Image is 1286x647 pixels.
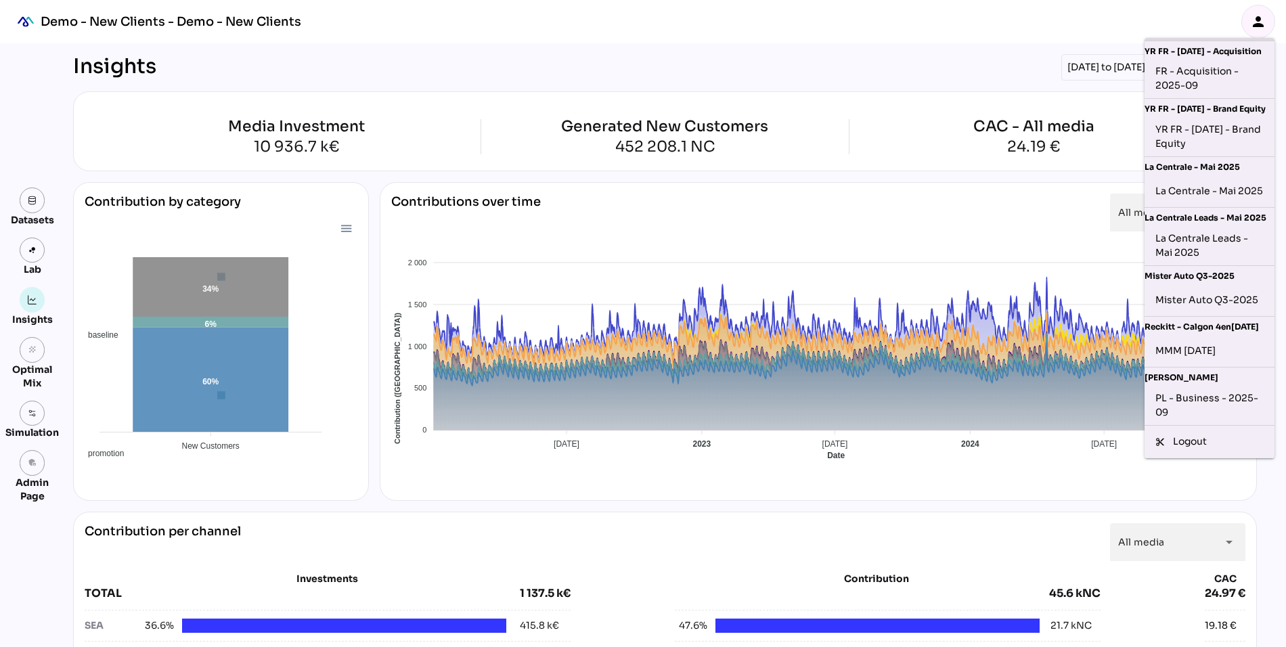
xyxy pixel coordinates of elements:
[141,619,174,633] span: 36.6%
[675,619,707,633] span: 47.6%
[1118,206,1164,219] span: All media
[520,619,559,633] div: 415.8 k€
[1205,585,1245,602] div: 24.97 €
[822,439,848,449] tspan: [DATE]
[408,300,427,309] tspan: 1 500
[408,342,427,351] tspan: 1 000
[973,139,1094,154] div: 24.19 €
[1155,340,1264,361] div: MMM [DATE]
[1049,585,1101,602] div: 45.6 kNC
[1155,64,1264,93] div: FR - Acquisition - 2025-09
[391,194,541,231] div: Contributions over time
[28,345,37,355] i: grain
[422,426,426,434] tspan: 0
[112,119,481,134] div: Media Investment
[28,246,37,255] img: lab.svg
[561,119,768,134] div: Generated New Customers
[85,523,241,561] div: Contribution per channel
[561,139,768,154] div: 452 208.1 NC
[1145,99,1274,116] div: YR FR - [DATE] - Brand Equity
[1173,434,1264,449] div: Logout
[1221,534,1237,550] i: arrow_drop_down
[554,439,579,449] tspan: [DATE]
[1145,317,1274,334] div: Reckitt - Calgon 4en[DATE]
[1155,180,1264,202] div: La Centrale - Mai 2025
[5,476,59,503] div: Admin Page
[28,458,37,468] i: admin_panel_settings
[414,384,426,392] tspan: 500
[5,363,59,390] div: Optimal Mix
[973,119,1094,134] div: CAC - All media
[85,194,357,221] div: Contribution by category
[78,330,118,340] span: baseline
[18,263,47,276] div: Lab
[961,439,979,449] tspan: 2024
[1118,536,1164,548] span: All media
[1145,266,1274,284] div: Mister Auto Q3-2025
[12,313,53,326] div: Insights
[1155,231,1264,260] div: La Centrale Leads - Mai 2025
[28,196,37,205] img: data.svg
[1155,122,1264,151] div: YR FR - [DATE] - Brand Equity
[85,585,520,602] div: TOTAL
[85,572,571,585] div: Investments
[11,213,54,227] div: Datasets
[181,441,239,451] tspan: New Customers
[1061,54,1151,81] div: [DATE] to [DATE]
[1205,572,1245,585] div: CAC
[1145,157,1274,175] div: La Centrale - Mai 2025
[78,449,124,458] span: promotion
[1050,619,1092,633] div: 21.7 kNC
[1155,391,1264,420] div: PL - Business - 2025-09
[112,139,481,154] div: 10 936.7 k€
[408,259,427,267] tspan: 2 000
[520,585,571,602] div: 1 137.5 k€
[1145,208,1274,225] div: La Centrale Leads - Mai 2025
[340,222,351,233] div: Menu
[1092,439,1117,449] tspan: [DATE]
[5,426,59,439] div: Simulation
[1155,437,1165,447] i: content_cut
[41,14,301,30] div: Demo - New Clients - Demo - New Clients
[1250,14,1266,30] i: person
[85,619,141,633] div: SEA
[394,313,402,444] text: Contribution ([GEOGRAPHIC_DATA])
[1155,289,1264,311] div: Mister Auto Q3-2025
[1145,41,1274,59] div: YR FR - [DATE] - Acquisition
[28,295,37,305] img: graph.svg
[73,54,156,81] div: Insights
[693,439,711,449] tspan: 2023
[709,572,1045,585] div: Contribution
[827,451,845,460] text: Date
[1205,619,1237,633] div: 19.18 €
[1145,367,1274,385] div: [PERSON_NAME]
[28,409,37,418] img: settings.svg
[11,7,41,37] div: mediaROI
